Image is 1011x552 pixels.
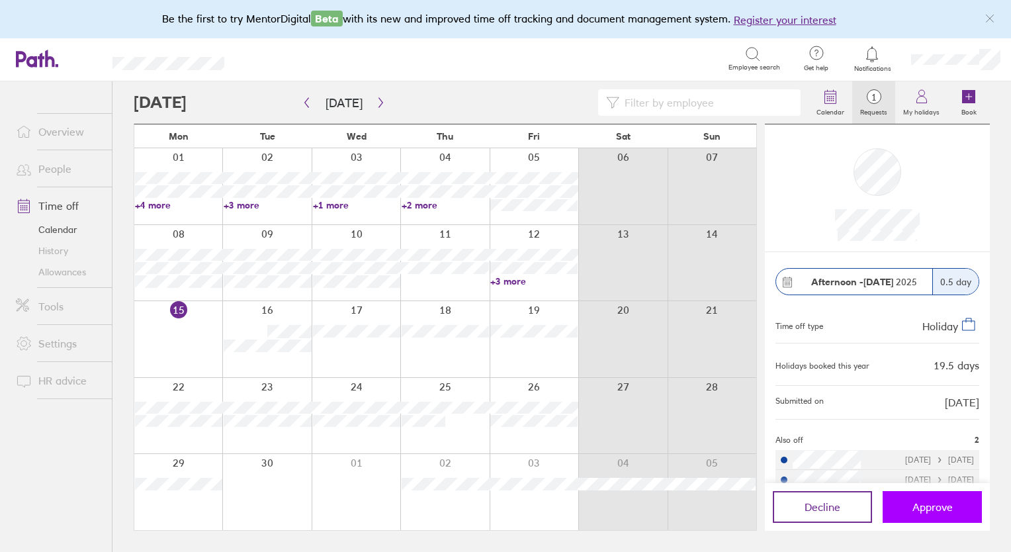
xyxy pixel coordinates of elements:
span: Wed [347,131,367,142]
span: Fri [528,131,540,142]
div: [DATE] [DATE] [905,455,974,465]
div: Holidays booked this year [775,361,869,371]
a: Notifications [851,45,894,73]
button: [DATE] [315,92,373,114]
span: [DATE] [945,396,979,408]
span: Sun [703,131,721,142]
div: 0.5 day [932,269,979,295]
span: 2025 [811,277,917,287]
a: +1 more [313,199,400,211]
span: Holiday [922,320,958,333]
span: 2 [975,436,979,445]
a: Calendar [5,219,112,240]
span: Thu [437,131,453,142]
label: Calendar [809,105,852,116]
span: Mon [169,131,189,142]
span: Also off [775,436,803,445]
label: Requests [852,105,895,116]
strong: [DATE] [863,276,893,288]
span: Decline [805,501,840,513]
a: 1Requests [852,81,895,124]
a: History [5,240,112,261]
a: Allowances [5,261,112,283]
a: Tools [5,293,112,320]
a: My holidays [895,81,947,124]
a: Time off [5,193,112,219]
span: Employee search [728,64,780,71]
span: Submitted on [775,396,824,408]
button: Register your interest [734,12,836,28]
div: Be the first to try MentorDigital with its new and improved time off tracking and document manage... [162,11,850,28]
span: Get help [795,64,838,72]
div: Search [260,52,294,64]
span: Tue [260,131,275,142]
input: Filter by employee [619,90,793,115]
a: +3 more [490,275,578,287]
span: Sat [616,131,631,142]
span: Beta [311,11,343,26]
a: People [5,156,112,182]
div: Time off type [775,316,823,332]
span: Notifications [851,65,894,73]
div: 19.5 days [934,359,979,371]
a: Settings [5,330,112,357]
a: HR advice [5,367,112,394]
a: +3 more [224,199,311,211]
div: [DATE] [DATE] [905,475,974,484]
strong: Afternoon - [811,276,863,288]
label: Book [953,105,985,116]
a: Calendar [809,81,852,124]
span: Approve [912,501,953,513]
a: Book [947,81,990,124]
a: +2 more [402,199,489,211]
span: 1 [852,92,895,103]
label: My holidays [895,105,947,116]
button: Decline [773,491,872,523]
a: Overview [5,118,112,145]
a: +4 more [135,199,222,211]
button: Approve [883,491,982,523]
